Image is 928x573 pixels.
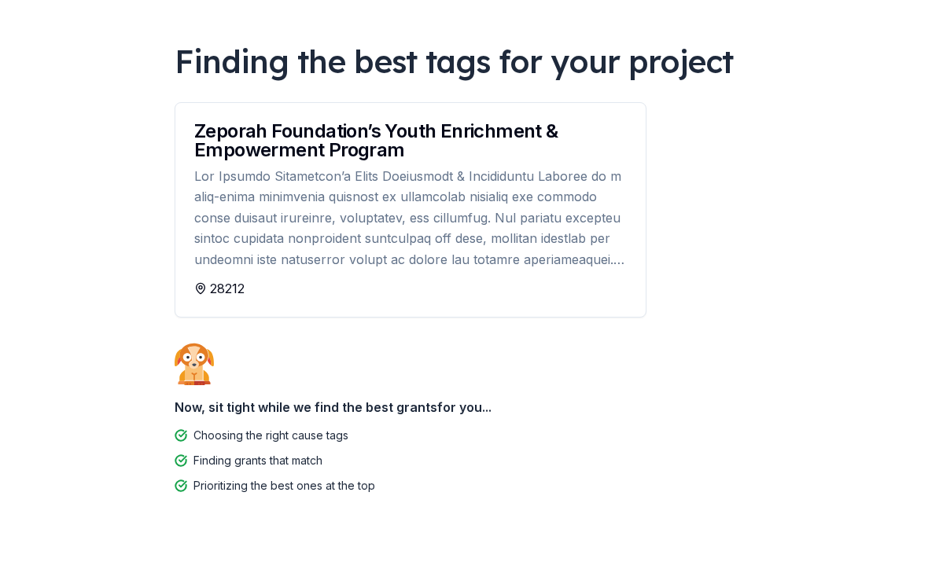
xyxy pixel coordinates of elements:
div: 28212 [194,279,627,298]
div: Prioritizing the best ones at the top [193,476,375,495]
img: Dog waiting patiently [175,343,214,385]
div: Finding the best tags for your project [175,39,753,83]
div: Choosing the right cause tags [193,426,348,445]
div: Finding grants that match [193,451,322,470]
div: Lor Ipsumdo Sitametcon’a Elits Doeiusmodt & Incididuntu Laboree do m aliq-enima minimvenia quisno... [194,166,627,270]
div: Now, sit tight while we find the best grants for you... [175,391,753,423]
div: Zeporah Foundation’s Youth Enrichment & Empowerment Program [194,122,627,160]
